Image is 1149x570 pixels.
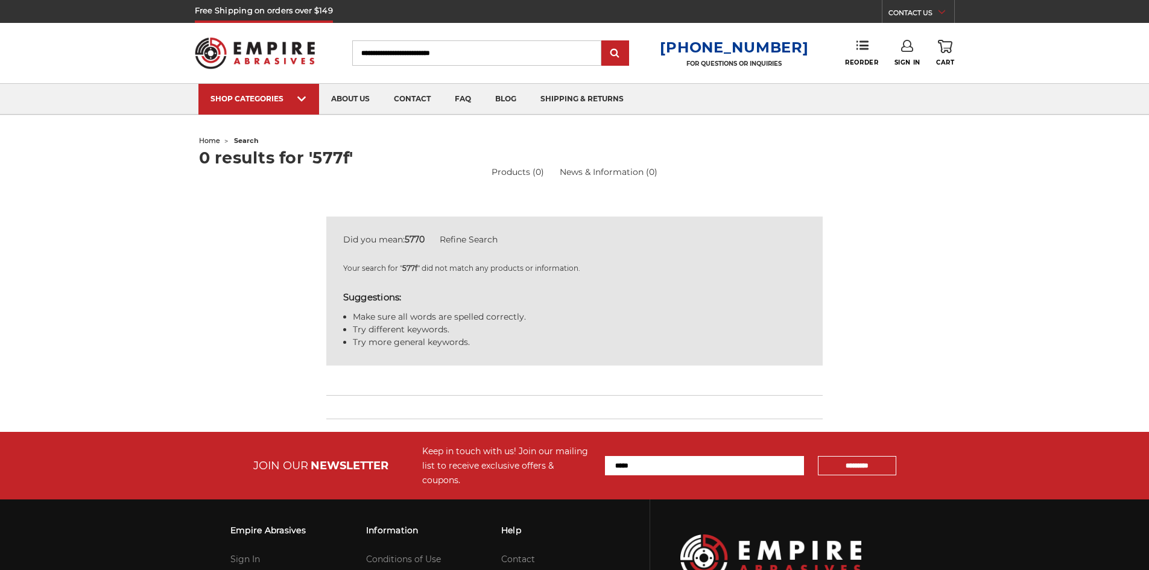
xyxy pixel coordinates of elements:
[210,94,307,103] div: SHOP CATEGORIES
[660,39,808,56] a: [PHONE_NUMBER]
[402,264,417,273] strong: 577f
[443,84,483,115] a: faq
[528,84,636,115] a: shipping & returns
[888,6,954,23] a: CONTACT US
[660,60,808,68] p: FOR QUESTIONS OR INQUIRIES
[195,30,315,77] img: Empire Abrasives
[353,311,806,323] li: Make sure all words are spelled correctly.
[253,459,308,472] span: JOIN OUR
[501,518,583,543] h3: Help
[199,136,220,145] a: home
[343,263,806,274] p: Your search for " " did not match any products or information.
[230,518,306,543] h3: Empire Abrasives
[560,166,657,179] a: News & Information (0)
[894,59,920,66] span: Sign In
[603,42,627,66] input: Submit
[366,554,441,565] a: Conditions of Use
[319,84,382,115] a: about us
[199,150,951,166] h1: 0 results for '577f'
[483,84,528,115] a: blog
[353,336,806,349] li: Try more general keywords.
[936,40,954,66] a: Cart
[343,233,806,246] div: Did you mean:
[353,323,806,336] li: Try different keywords.
[501,554,535,565] a: Contact
[845,59,878,66] span: Reorder
[405,234,425,245] strong: 5770
[230,554,260,565] a: Sign In
[382,84,443,115] a: contact
[422,444,593,487] div: Keep in touch with us! Join our mailing list to receive exclusive offers & coupons.
[366,518,441,543] h3: Information
[936,59,954,66] span: Cart
[492,166,544,179] a: Products (0)
[311,459,388,472] span: NEWSLETTER
[845,40,878,66] a: Reorder
[343,291,806,305] h5: Suggestions:
[440,234,498,245] a: Refine Search
[234,136,259,145] span: search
